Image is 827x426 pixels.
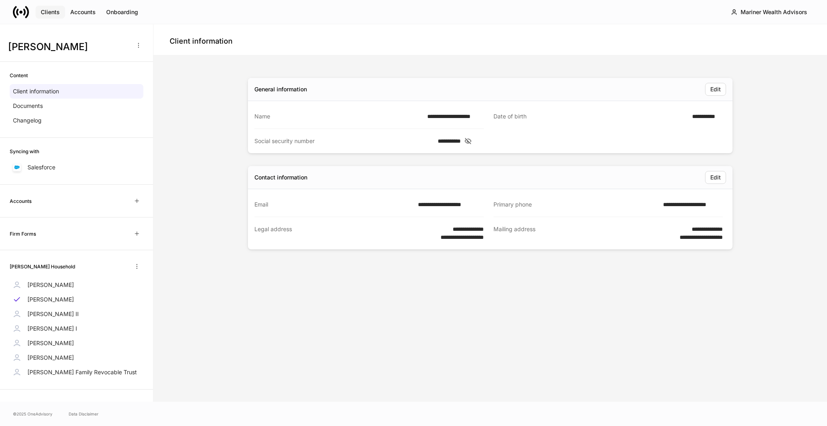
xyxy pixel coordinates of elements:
[27,310,79,318] p: [PERSON_NAME] II
[27,339,74,347] p: [PERSON_NAME]
[724,5,814,19] button: Mariner Wealth Advisors
[13,411,52,417] span: © 2025 OneAdvisory
[710,85,721,93] div: Edit
[65,6,101,19] button: Accounts
[10,263,75,270] h6: [PERSON_NAME] Household
[10,307,143,321] a: [PERSON_NAME] II
[41,8,60,16] div: Clients
[13,102,43,110] p: Documents
[10,84,143,99] a: Client information
[69,411,99,417] a: Data Disclaimer
[10,292,143,307] a: [PERSON_NAME]
[254,85,307,93] div: General information
[10,197,31,205] h6: Accounts
[27,163,55,171] p: Salesforce
[254,112,422,120] div: Name
[254,137,433,145] div: Social security number
[10,278,143,292] a: [PERSON_NAME]
[10,336,143,350] a: [PERSON_NAME]
[27,354,74,362] p: [PERSON_NAME]
[27,281,74,289] p: [PERSON_NAME]
[27,368,137,376] p: [PERSON_NAME] Family Revocable Trust
[10,72,28,79] h6: Content
[27,295,74,304] p: [PERSON_NAME]
[254,200,413,209] div: Email
[13,87,59,95] p: Client information
[493,225,656,241] div: Mailing address
[10,148,39,155] h6: Syncing with
[710,173,721,181] div: Edit
[10,113,143,128] a: Changelog
[254,225,417,241] div: Legal address
[10,160,143,175] a: Salesforce
[170,36,233,46] h4: Client information
[10,230,36,238] h6: Firm Forms
[13,116,42,124] p: Changelog
[10,99,143,113] a: Documents
[741,8,807,16] div: Mariner Wealth Advisors
[10,365,143,380] a: [PERSON_NAME] Family Revocable Trust
[10,321,143,336] a: [PERSON_NAME] I
[106,8,138,16] div: Onboarding
[70,8,96,16] div: Accounts
[10,350,143,365] a: [PERSON_NAME]
[493,112,687,121] div: Date of birth
[705,171,726,184] button: Edit
[493,200,658,209] div: Primary phone
[8,40,129,53] h3: [PERSON_NAME]
[36,6,65,19] button: Clients
[254,173,307,181] div: Contact information
[101,6,143,19] button: Onboarding
[27,325,77,333] p: [PERSON_NAME] I
[705,83,726,96] button: Edit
